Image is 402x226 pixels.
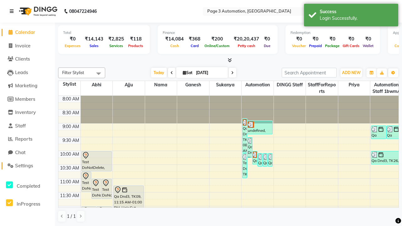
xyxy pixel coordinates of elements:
span: Nama [145,81,177,89]
span: Filter Stylist [62,70,84,75]
a: Clients [2,56,53,63]
input: 2025-10-04 [194,68,225,78]
div: ₹0 [361,35,375,43]
img: logo [16,3,59,20]
a: Inventory [2,109,53,116]
span: Services [108,44,125,48]
span: Prepaid [307,44,323,48]
span: Petty cash [236,44,257,48]
div: ₹0 [307,35,323,43]
span: Sukanya [209,81,242,89]
span: Gift Cards [341,44,361,48]
div: Test DoNotDelete, TK17, 11:00 AM-11:45 AM, Hair Cut-Men [102,179,111,199]
b: 08047224946 [69,3,97,20]
div: 10:30 AM [59,165,80,171]
div: ₹14,143 [82,35,106,43]
div: Qa Dnd3, TK24, 09:30 AM-10:15 AM, Hair Cut-Men [247,137,252,157]
span: Sat [181,70,194,75]
span: StaffForReports [306,81,338,95]
div: Qa Dnd3, TK28, 10:05 AM-10:35 AM, Hair cut Below 12 years (Boy) [258,153,262,166]
div: ₹20,20,437 [231,35,262,43]
span: Online/Custom [203,44,231,48]
a: Reports [2,136,53,143]
div: Qa Dnd3, TK27, 10:00 AM-10:30 AM, Hair cut Below 12 years (Boy) [253,151,257,164]
div: Test DoNotDelete, TK32, 10:05 AM-11:00 AM, Special Hair Wash- Men [242,153,247,178]
a: Members [2,96,53,103]
span: Expenses [63,44,82,48]
div: ₹14,084 [163,35,186,43]
a: Staff [2,122,53,130]
input: Search Appointment [282,68,337,78]
div: Test DoNotDelete, TK13, 10:45 AM-11:30 AM, Hair Cut-Men [82,172,91,192]
span: Invoice [15,43,30,49]
span: Ajju [113,81,145,89]
div: 9:30 AM [61,137,80,144]
span: Cash [169,44,181,48]
div: ₹0 [262,35,273,43]
div: Finance [163,30,273,35]
span: Calendar [15,29,35,35]
div: Qa Dnd3, TK21, 08:50 AM-10:05 AM, Hair Cut By Expert-Men,Hair Cut-Men [242,119,247,153]
span: Products [127,44,145,48]
div: 8:30 AM [61,110,80,116]
div: 8:00 AM [61,96,80,102]
div: Qa Dnd3, TK23, 09:05 AM-09:35 AM, Hair Cut By Expert-Men [387,126,401,139]
a: Marketing [2,82,53,89]
span: Today [151,68,167,78]
span: Ganesh [177,81,209,89]
span: Staff [15,123,26,129]
a: Leads [2,69,53,76]
span: Marketing [15,83,37,89]
div: 10:00 AM [59,151,80,158]
span: 1 / 1 [67,213,76,220]
span: Clients [15,56,30,62]
div: Test DoNotDelete, TK11, 10:00 AM-10:45 AM, Hair Cut-Men [82,151,111,171]
span: Card [189,44,200,48]
div: ₹200 [203,35,231,43]
span: Completed [17,183,40,189]
span: Reports [15,136,32,142]
span: Members [15,96,35,102]
div: Stylist [58,81,80,88]
span: Priya [338,81,370,89]
div: 11:00 AM [59,179,80,185]
span: Wallet [361,44,375,48]
a: Calendar [2,29,53,36]
span: Automation [242,81,274,89]
span: Abhi [81,81,113,89]
div: ₹118 [127,35,145,43]
span: Due [262,44,272,48]
div: Qa Dnd3, TK22, 09:05 AM-09:35 AM, Hair cut Below 12 years (Boy) [371,126,386,139]
a: Settings [2,162,53,169]
span: Chat [15,149,25,155]
span: InProgress [17,201,40,207]
div: ₹368 [186,35,203,43]
div: Qa Dnd3, TK30, 10:05 AM-10:35 AM, Hair cut Below 12 years (Boy) [268,153,272,166]
div: 9:00 AM [61,123,80,130]
div: Login Successfully. [320,15,394,22]
div: Redemption [291,30,375,35]
div: Total [63,30,145,35]
span: ADD NEW [342,70,361,75]
a: Chat [2,149,53,156]
div: ₹0 [63,35,82,43]
div: 11:30 AM [59,192,80,199]
span: Settings [15,163,33,169]
div: undefined, TK20, 08:55 AM-09:25 AM, Hair cut Below 12 years (Boy) [247,121,272,134]
button: ADD NEW [340,68,362,77]
div: Qa Dnd3, TK29, 10:05 AM-10:35 AM, Hair cut Below 12 years (Boy) [263,153,267,166]
span: Leads [15,69,28,75]
span: Voucher [291,44,307,48]
div: Qa Dnd3, TK26, 10:00 AM-10:30 AM, Hair cut Below 12 years (Boy) [371,151,401,164]
span: Sales [88,44,100,48]
div: Success [320,8,394,15]
div: ₹0 [323,35,341,43]
div: ₹0 [341,35,361,43]
div: 12:00 PM [59,206,80,213]
span: Package [323,44,341,48]
div: Test DoNotDelete, TK12, 11:00 AM-11:45 AM, Hair Cut-Men [92,179,101,199]
span: Inventory [15,109,36,115]
span: DINGG Staff [274,81,306,89]
a: Invoice [2,42,53,50]
div: ₹2,825 [106,35,127,43]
